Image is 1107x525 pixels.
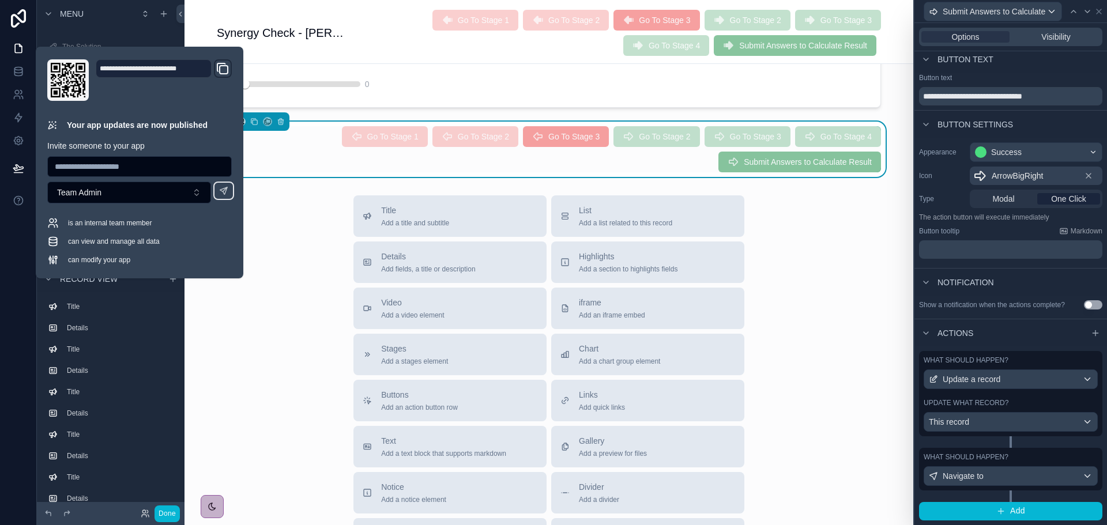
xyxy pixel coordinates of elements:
span: Add a preview for files [579,449,647,458]
span: Add fields, a title or description [381,265,475,274]
div: Domain and Custom Link [96,59,232,101]
a: Markdown [1059,226,1102,236]
button: NoticeAdd a notice element [353,472,547,513]
span: Add a video element [381,311,444,320]
div: scrollable content [919,240,1102,259]
span: can view and manage all data [68,237,160,246]
button: Update a record [924,369,1098,389]
button: Success [970,142,1102,162]
span: Gallery [579,435,647,447]
span: Video [381,297,444,308]
button: TitleAdd a title and subtitle [353,195,547,237]
span: This record [929,416,969,428]
button: StagesAdd a stages element [353,334,547,375]
span: Stages [381,343,448,354]
label: What should happen? [924,356,1008,365]
span: Update a record [943,373,1000,385]
button: DetailsAdd fields, a title or description [353,241,547,283]
label: Details [67,409,173,418]
p: The action button will execute immediately [919,213,1102,222]
div: scrollable content [37,292,184,502]
span: Modal [992,193,1014,205]
label: Update what record? [924,398,1008,407]
label: Title [67,302,173,311]
span: Details [381,251,475,262]
span: Notice [381,481,446,493]
span: Highlights [579,251,677,262]
span: Add an action button row [381,403,458,412]
span: is an internal team member [68,218,152,228]
span: One Click [1051,193,1086,205]
button: Select Button [47,182,211,203]
p: Your app updates are now published [67,119,208,131]
label: Details [67,494,173,503]
button: This record [924,412,1098,432]
span: Text [381,435,506,447]
a: The Solution [44,37,178,56]
label: Title [67,387,173,396]
span: Record view [60,273,118,284]
label: Appearance [919,148,965,157]
label: Title [67,430,173,439]
button: GalleryAdd a preview for files [551,426,744,467]
label: The Solution [62,42,175,51]
label: Title [67,473,173,482]
span: Title [381,205,449,216]
span: Button settings [937,119,1013,130]
label: Type [919,194,965,203]
label: Button tooltip [919,226,959,236]
span: Actions [937,327,973,339]
span: Add a section to highlights fields [579,265,677,274]
span: Buttons [381,389,458,401]
button: TextAdd a text block that supports markdown [353,426,547,467]
span: Button text [937,54,993,65]
span: iframe [579,297,645,308]
span: can modify your app [68,255,130,265]
span: Navigate to [943,470,984,482]
span: Links [579,389,625,401]
span: Add a title and subtitle [381,218,449,228]
button: LinksAdd quick links [551,380,744,421]
button: iframeAdd an iframe embed [551,288,744,329]
span: Add a stages element [381,357,448,366]
div: Show a notification when the actions complete? [919,300,1065,309]
label: Title [67,345,173,354]
label: Button text [919,73,952,82]
span: Menu [60,8,84,20]
div: Success [991,146,1022,158]
span: Divider [579,481,619,493]
span: Add [1010,506,1025,516]
button: Add [919,502,1102,520]
button: Submit Answers to Calculate Result [924,2,1062,21]
span: Submit Answers to Calculate Result [943,6,1046,17]
button: ListAdd a list related to this record [551,195,744,237]
span: Add a chart group element [579,357,660,366]
span: Add a notice element [381,495,446,504]
label: What should happen? [924,452,1008,462]
span: ArrowBigRight [992,170,1043,182]
label: Details [67,451,173,460]
span: Add quick links [579,403,625,412]
button: ButtonsAdd an action button row [353,380,547,421]
span: Team Admin [57,187,101,198]
label: Details [67,323,173,333]
span: Notification [937,277,994,288]
span: Options [951,31,979,43]
button: HighlightsAdd a section to highlights fields [551,241,744,283]
h1: Synergy Check - [PERSON_NAME] [217,25,351,41]
label: Icon [919,171,965,180]
span: Chart [579,343,660,354]
button: VideoAdd a video element [353,288,547,329]
button: ChartAdd a chart group element [551,334,744,375]
span: List [579,205,672,216]
span: Add a list related to this record [579,218,672,228]
button: DividerAdd a divider [551,472,744,513]
p: Invite someone to your app [47,140,232,152]
span: Add a divider [579,495,619,504]
span: Visibility [1041,31,1070,43]
button: Navigate to [924,466,1098,486]
span: Add an iframe embed [579,311,645,320]
span: Markdown [1071,226,1102,236]
label: Details [67,366,173,375]
button: Done [155,505,180,522]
